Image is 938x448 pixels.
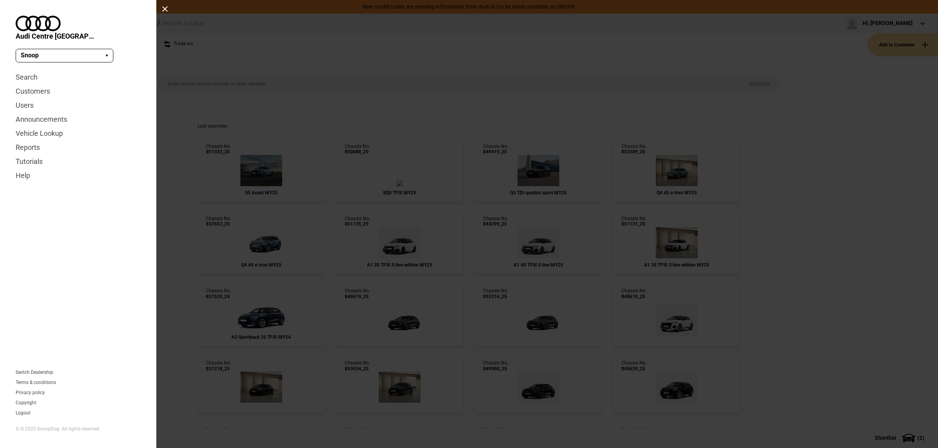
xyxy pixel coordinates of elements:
a: Switch Dealership [16,370,53,375]
a: Customers [16,84,141,98]
button: Logout [16,411,30,415]
img: audi.png [16,16,61,31]
a: Privacy policy [16,390,45,395]
a: Help [16,169,141,183]
a: Copyright [16,400,36,405]
span: Audi Centre [GEOGRAPHIC_DATA] [16,31,94,41]
div: © © 2025 SnoopDog. All rights reserved. [16,426,141,432]
a: Search [16,70,141,84]
a: Tutorials [16,155,141,169]
span: Snoop [21,51,39,60]
a: Vehicle Lookup [16,126,141,140]
a: Terms & conditions [16,380,56,385]
a: Announcements [16,112,141,126]
a: Users [16,98,141,112]
a: Reports [16,140,141,155]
